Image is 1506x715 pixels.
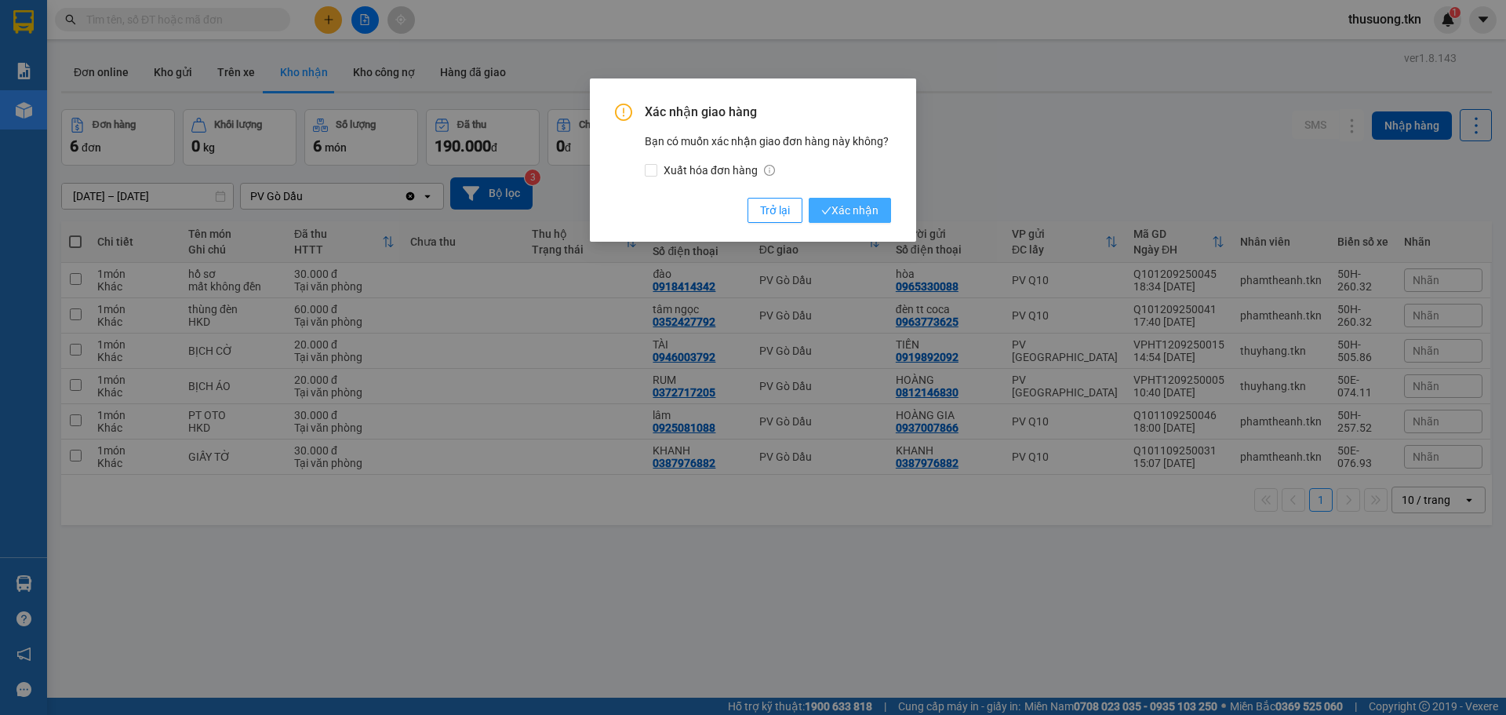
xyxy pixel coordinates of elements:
[645,104,891,121] span: Xác nhận giao hàng
[821,202,878,219] span: Xác nhận
[809,198,891,223] button: checkXác nhận
[615,104,632,121] span: exclamation-circle
[657,162,781,179] span: Xuất hóa đơn hàng
[764,165,775,176] span: info-circle
[748,198,802,223] button: Trở lại
[821,206,831,216] span: check
[645,133,891,179] div: Bạn có muốn xác nhận giao đơn hàng này không?
[760,202,790,219] span: Trở lại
